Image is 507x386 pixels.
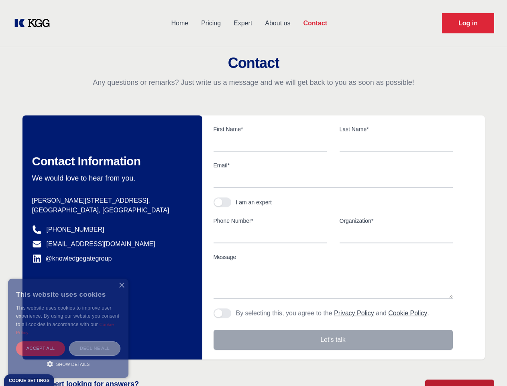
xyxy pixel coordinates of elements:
[340,125,453,133] label: Last Name*
[16,322,114,335] a: Cookie Policy
[236,198,272,206] div: I am an expert
[227,13,259,34] a: Expert
[32,173,189,183] p: We would love to hear from you.
[388,310,427,316] a: Cookie Policy
[32,205,189,215] p: [GEOGRAPHIC_DATA], [GEOGRAPHIC_DATA]
[16,305,119,327] span: This website uses cookies to improve user experience. By using our website you consent to all coo...
[442,13,494,33] a: Request Demo
[47,239,155,249] a: [EMAIL_ADDRESS][DOMAIN_NAME]
[32,254,112,263] a: @knowledgegategroup
[16,285,120,304] div: This website uses cookies
[214,161,453,169] label: Email*
[214,125,327,133] label: First Name*
[16,360,120,368] div: Show details
[9,378,49,383] div: Cookie settings
[236,308,429,318] p: By selecting this, you agree to the and .
[467,347,507,386] iframe: Chat Widget
[32,196,189,205] p: [PERSON_NAME][STREET_ADDRESS],
[47,225,104,234] a: [PHONE_NUMBER]
[118,283,124,289] div: Close
[56,362,90,367] span: Show details
[259,13,297,34] a: About us
[10,55,497,71] h2: Contact
[13,17,56,30] a: KOL Knowledge Platform: Talk to Key External Experts (KEE)
[214,330,453,350] button: Let's talk
[334,310,374,316] a: Privacy Policy
[69,341,120,355] div: Decline all
[32,154,189,168] h2: Contact Information
[16,341,65,355] div: Accept all
[214,253,453,261] label: Message
[297,13,334,34] a: Contact
[10,78,497,87] p: Any questions or remarks? Just write us a message and we will get back to you as soon as possible!
[214,217,327,225] label: Phone Number*
[165,13,195,34] a: Home
[195,13,227,34] a: Pricing
[340,217,453,225] label: Organization*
